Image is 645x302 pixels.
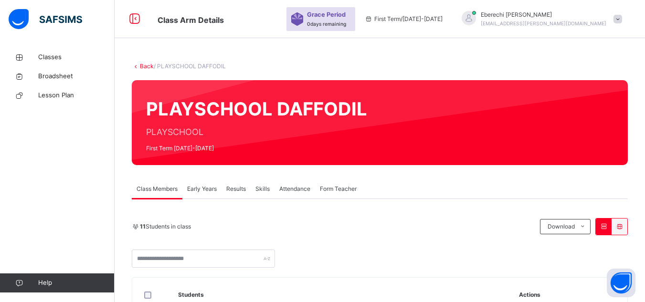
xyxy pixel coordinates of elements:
[38,52,115,62] span: Classes
[9,9,82,29] img: safsims
[279,185,310,193] span: Attendance
[137,185,178,193] span: Class Members
[38,278,114,288] span: Help
[140,223,146,230] b: 11
[154,62,226,70] span: / PLAYSCHOOL DAFFODIL
[607,269,635,297] button: Open asap
[187,185,217,193] span: Early Years
[140,222,191,231] span: Students in class
[158,15,224,25] span: Class Arm Details
[320,185,357,193] span: Form Teacher
[307,10,346,19] span: Grace Period
[481,21,606,26] span: [EMAIL_ADDRESS][PERSON_NAME][DOMAIN_NAME]
[146,144,367,153] span: First Term [DATE]-[DATE]
[452,10,627,28] div: EberechiOlukayode
[255,185,270,193] span: Skills
[365,15,443,23] span: session/term information
[481,10,606,19] span: Eberechi [PERSON_NAME]
[226,185,246,193] span: Results
[548,222,575,231] span: Download
[38,72,115,81] span: Broadsheet
[291,12,303,26] img: sticker-purple.71386a28dfed39d6af7621340158ba97.svg
[140,62,154,70] a: Back
[38,91,115,100] span: Lesson Plan
[307,21,346,27] span: 0 days remaining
